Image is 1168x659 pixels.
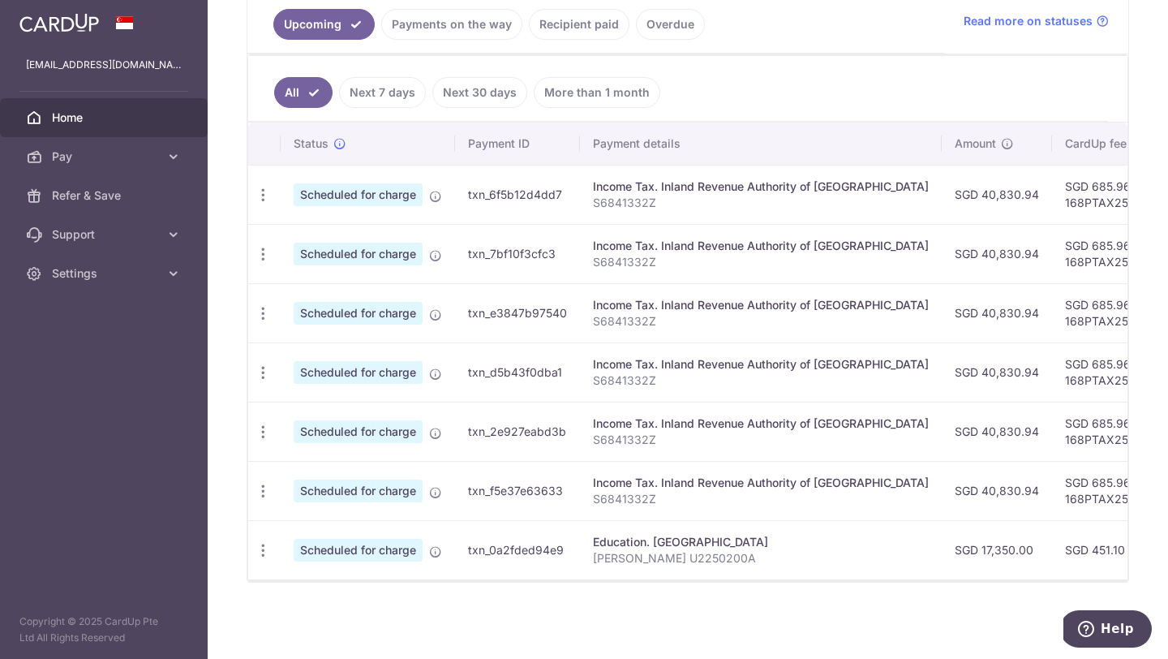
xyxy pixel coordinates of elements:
td: txn_7bf10f3cfc3 [455,224,580,283]
p: S6841332Z [593,373,929,389]
td: txn_f5e37e63633 [455,461,580,520]
span: Scheduled for charge [294,243,423,265]
a: More than 1 month [534,77,660,108]
a: Next 7 days [339,77,426,108]
span: Scheduled for charge [294,302,423,325]
span: Scheduled for charge [294,539,423,562]
span: Scheduled for charge [294,183,423,206]
div: Income Tax. Inland Revenue Authority of [GEOGRAPHIC_DATA] [593,416,929,432]
span: Pay [52,149,159,165]
td: SGD 40,830.94 [942,342,1052,402]
p: S6841332Z [593,254,929,270]
td: txn_e3847b97540 [455,283,580,342]
img: CardUp [19,13,99,32]
td: SGD 685.96 168PTAX25 [1052,402,1157,461]
td: txn_6f5b12d4dd7 [455,165,580,224]
span: Support [52,226,159,243]
iframe: Opens a widget where you can find more information [1063,610,1152,651]
a: Recipient paid [529,9,629,40]
th: Payment ID [455,123,580,165]
td: SGD 685.96 168PTAX25 [1052,461,1157,520]
td: SGD 685.96 168PTAX25 [1052,165,1157,224]
th: Payment details [580,123,942,165]
td: txn_2e927eabd3b [455,402,580,461]
span: Amount [955,136,996,152]
td: SGD 685.96 168PTAX25 [1052,283,1157,342]
td: SGD 40,830.94 [942,283,1052,342]
p: S6841332Z [593,313,929,329]
td: SGD 40,830.94 [942,461,1052,520]
span: Status [294,136,328,152]
span: CardUp fee [1065,136,1127,152]
div: Income Tax. Inland Revenue Authority of [GEOGRAPHIC_DATA] [593,238,929,254]
td: SGD 685.96 168PTAX25 [1052,224,1157,283]
span: Home [52,110,159,126]
div: Income Tax. Inland Revenue Authority of [GEOGRAPHIC_DATA] [593,475,929,491]
td: txn_0a2fded94e9 [455,520,580,579]
p: [PERSON_NAME] U2250200A [593,550,929,566]
td: SGD 40,830.94 [942,402,1052,461]
div: Income Tax. Inland Revenue Authority of [GEOGRAPHIC_DATA] [593,356,929,373]
span: Read more on statuses [964,13,1093,29]
td: SGD 685.96 168PTAX25 [1052,342,1157,402]
td: SGD 40,830.94 [942,165,1052,224]
p: S6841332Z [593,432,929,448]
span: Scheduled for charge [294,420,423,443]
td: SGD 451.10 [1052,520,1157,579]
p: S6841332Z [593,195,929,211]
span: Settings [52,265,159,282]
span: Refer & Save [52,187,159,204]
a: Overdue [636,9,705,40]
p: S6841332Z [593,491,929,507]
a: Upcoming [273,9,375,40]
a: Payments on the way [381,9,522,40]
span: Scheduled for charge [294,480,423,502]
span: Scheduled for charge [294,361,423,384]
a: All [274,77,333,108]
a: Next 30 days [432,77,527,108]
div: Education. [GEOGRAPHIC_DATA] [593,534,929,550]
td: SGD 17,350.00 [942,520,1052,579]
div: Income Tax. Inland Revenue Authority of [GEOGRAPHIC_DATA] [593,179,929,195]
a: Read more on statuses [964,13,1109,29]
div: Income Tax. Inland Revenue Authority of [GEOGRAPHIC_DATA] [593,297,929,313]
td: SGD 40,830.94 [942,224,1052,283]
p: [EMAIL_ADDRESS][DOMAIN_NAME] [26,57,182,73]
td: txn_d5b43f0dba1 [455,342,580,402]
